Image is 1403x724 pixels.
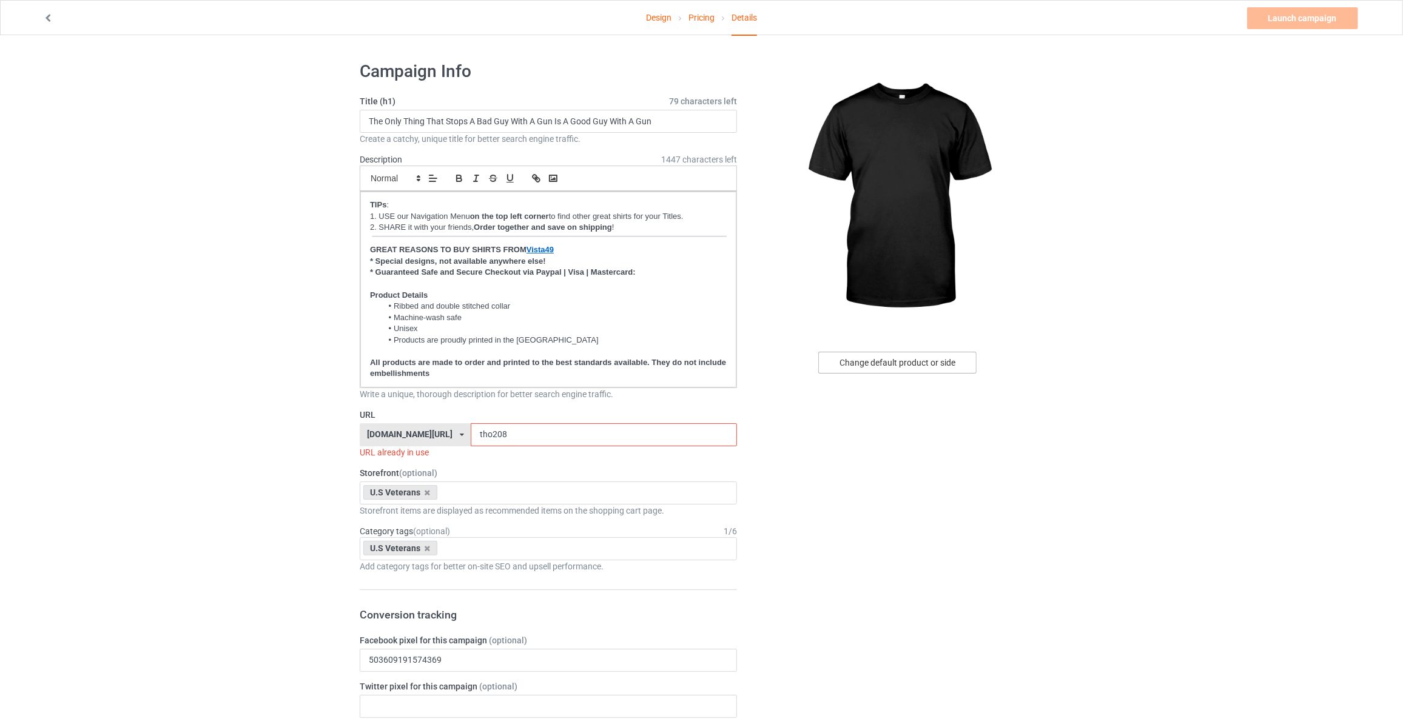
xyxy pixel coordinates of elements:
strong: Order together and save on shipping [474,223,612,232]
div: U.S Veterans [363,541,437,555]
strong: * Special designs, not available anywhere else! [370,256,546,266]
div: Add category tags for better on-site SEO and upsell performance. [360,560,737,572]
span: (optional) [489,635,527,645]
span: (optional) [479,682,517,691]
label: Category tags [360,525,450,537]
strong: TIPs [370,200,386,209]
div: U.S Veterans [363,485,437,500]
strong: All products are made to order and printed to the best standards available. They do not include e... [370,358,728,378]
div: Create a catchy, unique title for better search engine traffic. [360,133,737,145]
p: : [370,199,727,211]
label: Description [360,155,402,164]
h3: Conversion tracking [360,608,737,622]
span: (optional) [413,526,450,536]
li: Unisex [382,323,727,334]
a: Design [646,1,671,35]
div: 1 / 6 [724,525,737,537]
li: Ribbed and double stitched collar [382,301,727,312]
div: Write a unique, thorough description for better search engine traffic. [360,388,737,400]
li: Machine-wash safe [382,312,727,323]
img: Screenshot_at_Jul_03_11-49-29.png [370,235,727,241]
strong: GREAT REASONS TO BUY SHIRTS FROM [370,245,527,254]
strong: Product Details [370,290,428,300]
h1: Campaign Info [360,61,737,82]
div: [DOMAIN_NAME][URL] [367,430,453,438]
div: Change default product or side [818,352,977,374]
label: Storefront [360,467,737,479]
label: Title (h1) [360,95,737,107]
span: 79 characters left [669,95,737,107]
li: Products are proudly printed in the [GEOGRAPHIC_DATA] [382,335,727,346]
label: Facebook pixel for this campaign [360,634,737,646]
span: (optional) [399,468,437,478]
label: URL [360,409,737,421]
a: Vista49 [527,245,554,254]
a: Pricing [688,1,715,35]
div: Details [732,1,757,36]
div: URL already in use [360,446,737,458]
strong: on the top left corner [470,212,549,221]
strong: * Guaranteed Safe and Secure Checkout via Paypal | Visa | Mastercard: [370,267,636,277]
div: Storefront items are displayed as recommended items on the shopping cart page. [360,504,737,517]
span: 1447 characters left [661,153,737,166]
label: Twitter pixel for this campaign [360,680,737,692]
p: 2. SHARE it with your friends, ! [370,222,727,233]
p: 1. USE our Navigation Menu to find other great shirts for your Titles. [370,211,727,223]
